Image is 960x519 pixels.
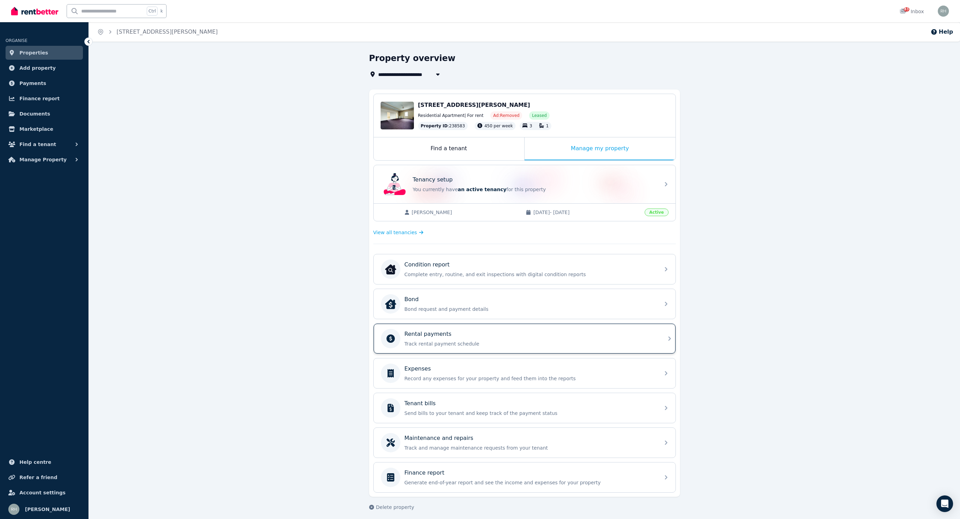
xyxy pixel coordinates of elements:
[19,49,48,57] span: Properties
[931,28,953,36] button: Help
[6,46,83,60] a: Properties
[900,8,924,15] div: Inbox
[19,125,53,133] span: Marketplace
[6,92,83,105] a: Finance report
[532,113,546,118] span: Leased
[6,76,83,90] a: Payments
[19,140,56,148] span: Find a tenant
[384,173,406,195] img: Tenancy setup
[405,340,656,347] p: Track rental payment schedule
[19,488,66,497] span: Account settings
[374,428,676,458] a: Maintenance and repairsTrack and manage maintenance requests from your tenant
[19,79,46,87] span: Payments
[19,110,50,118] span: Documents
[117,28,218,35] a: [STREET_ADDRESS][PERSON_NAME]
[405,271,656,278] p: Complete entry, routine, and exit inspections with digital condition reports
[147,7,158,16] span: Ctrl
[19,64,56,72] span: Add property
[160,8,163,14] span: k
[8,504,19,515] img: Richard He
[413,186,656,193] p: You currently have for this property
[369,53,456,64] h1: Property overview
[405,479,656,486] p: Generate end-of-year report and see the income and expenses for your property
[19,458,51,466] span: Help centre
[374,358,676,388] a: ExpensesRecord any expenses for your property and feed them into the reports
[405,365,431,373] p: Expenses
[421,123,448,129] span: Property ID
[418,122,468,130] div: : 238583
[376,504,414,511] span: Delete property
[374,289,676,319] a: BondBondBond request and payment details
[529,124,532,128] span: 3
[25,505,70,513] span: [PERSON_NAME]
[493,113,519,118] span: Ad: Removed
[405,399,436,408] p: Tenant bills
[405,306,656,313] p: Bond request and payment details
[6,38,27,43] span: ORGANISE
[19,155,67,164] span: Manage Property
[6,153,83,167] button: Manage Property
[374,254,676,284] a: Condition reportCondition reportComplete entry, routine, and exit inspections with digital condit...
[6,455,83,469] a: Help centre
[89,22,226,42] nav: Breadcrumb
[405,261,450,269] p: Condition report
[413,176,453,184] p: Tenancy setup
[6,107,83,121] a: Documents
[936,495,953,512] div: Open Intercom Messenger
[418,102,530,108] span: [STREET_ADDRESS][PERSON_NAME]
[405,410,656,417] p: Send bills to your tenant and keep track of the payment status
[369,504,414,511] button: Delete property
[418,113,484,118] span: Residential Apartment | For rent
[938,6,949,17] img: Richard He
[374,165,676,203] a: Tenancy setupTenancy setupYou currently havean active tenancyfor this property
[19,473,57,482] span: Refer a friend
[405,330,452,338] p: Rental payments
[484,124,513,128] span: 450 per week
[525,137,676,160] div: Manage my property
[412,209,519,216] span: [PERSON_NAME]
[6,470,83,484] a: Refer a friend
[405,375,656,382] p: Record any expenses for your property and feed them into the reports
[546,124,549,128] span: 1
[6,486,83,500] a: Account settings
[645,209,668,216] span: Active
[374,324,676,354] a: Rental paymentsTrack rental payment schedule
[374,137,524,160] div: Find a tenant
[458,187,507,192] span: an active tenancy
[405,444,656,451] p: Track and manage maintenance requests from your tenant
[373,229,424,236] a: View all tenancies
[533,209,640,216] span: [DATE] - [DATE]
[374,462,676,492] a: Finance reportGenerate end-of-year report and see the income and expenses for your property
[19,94,60,103] span: Finance report
[385,264,396,275] img: Condition report
[373,229,417,236] span: View all tenancies
[6,122,83,136] a: Marketplace
[385,298,396,309] img: Bond
[405,295,419,304] p: Bond
[11,6,58,16] img: RentBetter
[374,393,676,423] a: Tenant billsSend bills to your tenant and keep track of the payment status
[6,61,83,75] a: Add property
[6,137,83,151] button: Find a tenant
[405,469,444,477] p: Finance report
[405,434,474,442] p: Maintenance and repairs
[904,7,909,11] span: 83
